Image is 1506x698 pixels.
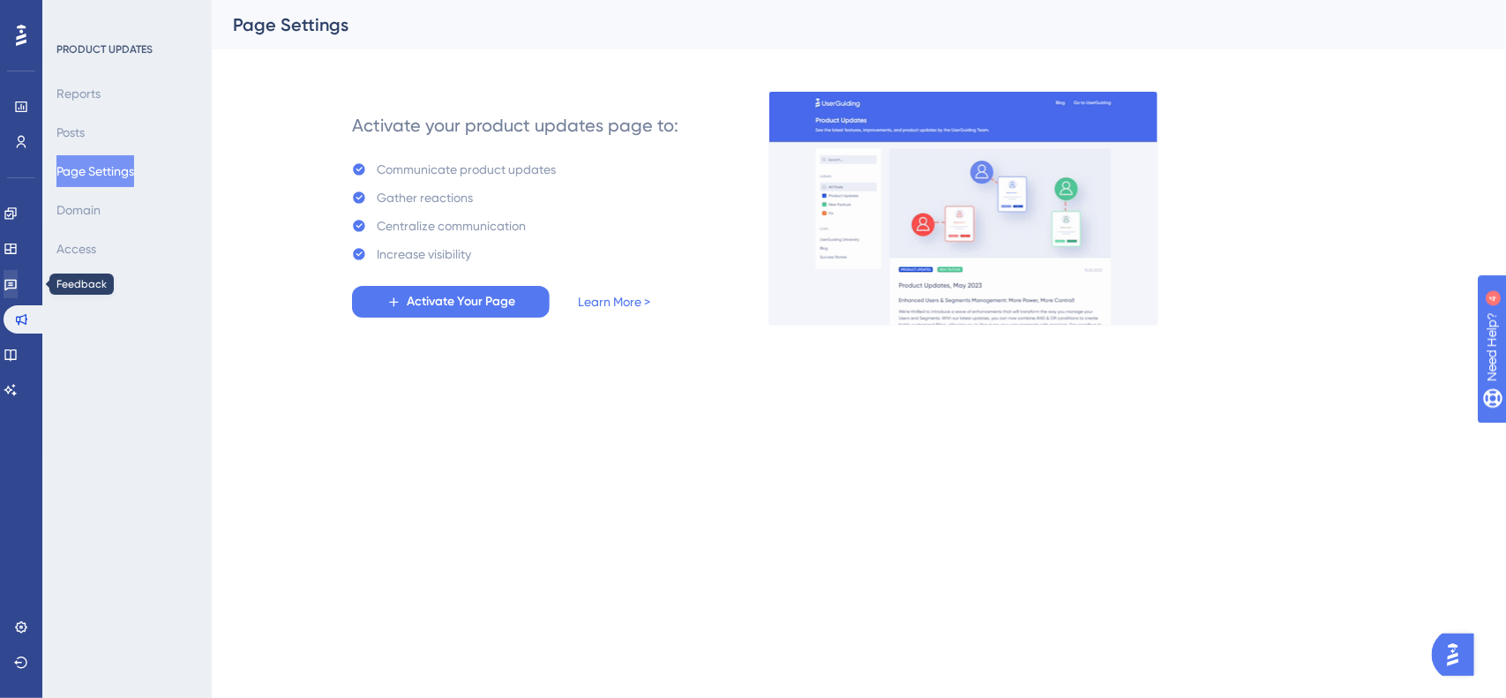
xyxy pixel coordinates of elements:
[352,286,550,318] button: Activate Your Page
[56,42,153,56] div: PRODUCT UPDATES
[377,187,473,208] div: Gather reactions
[768,91,1158,326] img: 253145e29d1258e126a18a92d52e03bb.gif
[377,159,556,180] div: Communicate product updates
[56,155,134,187] button: Page Settings
[578,291,650,312] a: Learn More >
[233,12,1441,37] div: Page Settings
[123,9,128,23] div: 4
[41,4,110,26] span: Need Help?
[56,233,96,265] button: Access
[56,78,101,109] button: Reports
[1432,628,1485,681] iframe: UserGuiding AI Assistant Launcher
[377,244,471,265] div: Increase visibility
[407,291,515,312] span: Activate Your Page
[377,215,526,236] div: Centralize communication
[56,116,85,148] button: Posts
[56,194,101,226] button: Domain
[352,113,678,138] div: Activate your product updates page to:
